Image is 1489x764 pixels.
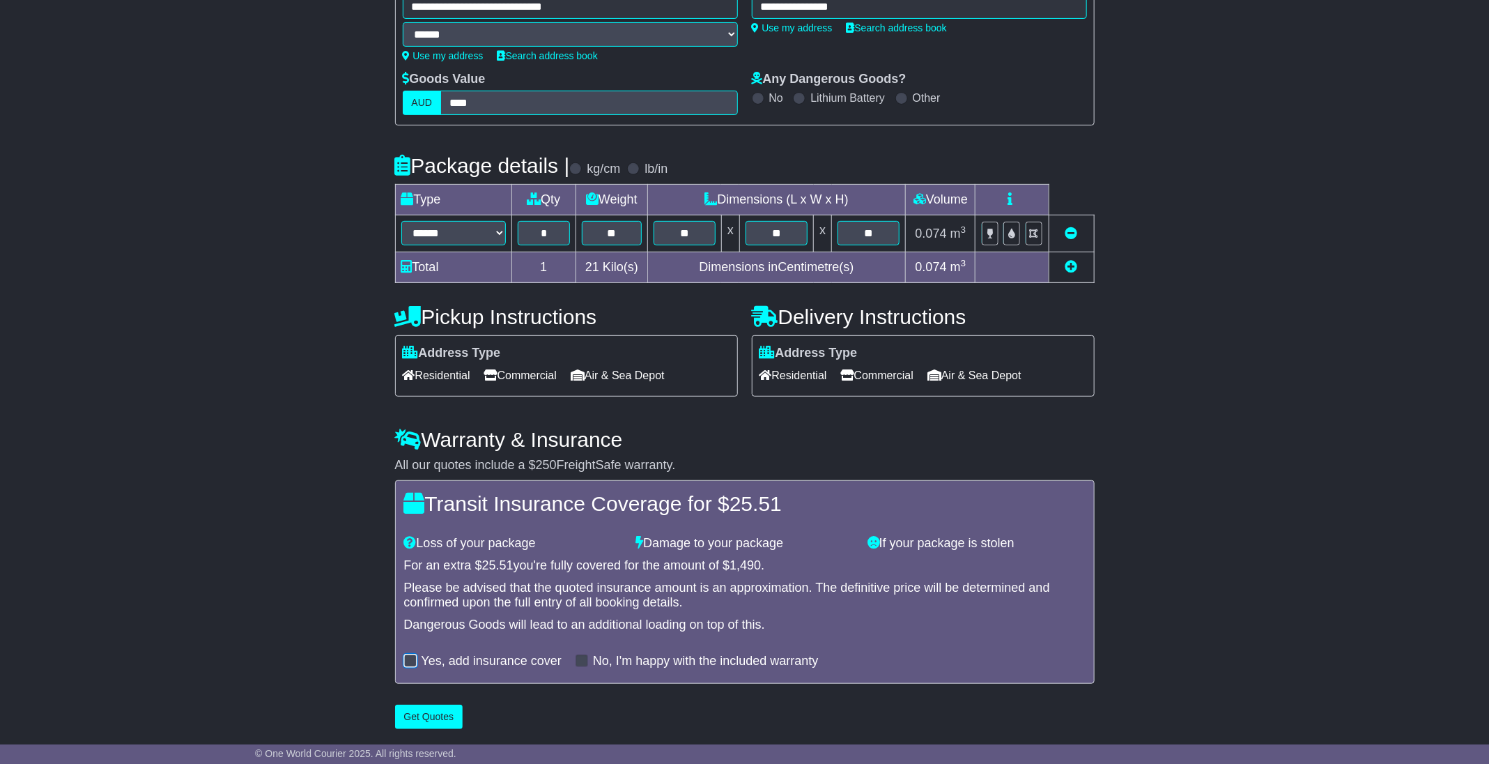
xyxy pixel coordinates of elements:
label: Goods Value [403,72,486,87]
label: lb/in [645,162,668,177]
span: Residential [403,365,470,386]
td: Dimensions (L x W x H) [647,185,906,215]
a: Search address book [497,50,598,61]
span: 1,490 [730,558,761,572]
a: Search address book [847,22,947,33]
td: x [721,215,739,252]
span: © One World Courier 2025. All rights reserved. [255,748,456,759]
h4: Package details | [395,154,570,177]
td: Total [395,252,511,283]
a: Remove this item [1065,227,1078,240]
td: x [814,215,832,252]
td: 1 [511,252,576,283]
label: Address Type [403,346,501,361]
h4: Transit Insurance Coverage for $ [404,492,1086,515]
div: If your package is stolen [861,536,1093,551]
h4: Pickup Instructions [395,305,738,328]
label: kg/cm [587,162,620,177]
span: Air & Sea Depot [927,365,1021,386]
span: 0.074 [916,260,947,274]
label: Address Type [759,346,858,361]
span: 250 [536,458,557,472]
span: 0.074 [916,227,947,240]
div: Dangerous Goods will lead to an additional loading on top of this. [404,618,1086,633]
td: Weight [576,185,648,215]
td: Qty [511,185,576,215]
label: No, I'm happy with the included warranty [593,654,819,669]
span: Commercial [484,365,557,386]
div: For an extra $ you're fully covered for the amount of $ . [404,558,1086,574]
span: Air & Sea Depot [571,365,665,386]
span: Commercial [841,365,913,386]
h4: Delivery Instructions [752,305,1095,328]
label: Other [913,91,941,105]
label: No [769,91,783,105]
span: m [950,260,966,274]
span: m [950,227,966,240]
label: AUD [403,91,442,115]
td: Kilo(s) [576,252,648,283]
span: 25.51 [730,492,782,515]
div: Damage to your package [628,536,861,551]
label: Lithium Battery [810,91,885,105]
span: 21 [585,260,599,274]
a: Use my address [752,22,833,33]
a: Add new item [1065,260,1078,274]
span: Residential [759,365,827,386]
a: Use my address [403,50,484,61]
td: Type [395,185,511,215]
sup: 3 [961,258,966,268]
sup: 3 [961,224,966,235]
label: Any Dangerous Goods? [752,72,906,87]
div: All our quotes include a $ FreightSafe warranty. [395,458,1095,473]
td: Volume [906,185,975,215]
label: Yes, add insurance cover [422,654,562,669]
h4: Warranty & Insurance [395,428,1095,451]
div: Loss of your package [397,536,629,551]
div: Please be advised that the quoted insurance amount is an approximation. The definitive price will... [404,581,1086,611]
span: 25.51 [482,558,514,572]
td: Dimensions in Centimetre(s) [647,252,906,283]
button: Get Quotes [395,705,463,729]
